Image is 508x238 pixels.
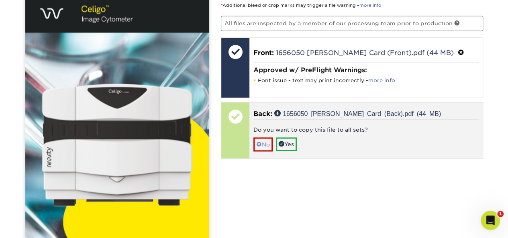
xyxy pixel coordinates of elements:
[274,110,441,116] a: 1656050 [PERSON_NAME] Card (Back).pdf (44 MB)
[253,110,272,118] span: Back:
[253,77,479,84] li: Font issue - text may print incorrectly -
[253,66,479,74] h4: Approved w/ PreFlight Warnings:
[359,3,381,8] a: more info
[276,137,297,151] a: Yes
[276,49,454,57] a: 1656050 [PERSON_NAME] Card (Front).pdf (44 MB)
[253,126,479,137] div: Do you want to copy this file to all sets?
[368,77,395,83] a: more info
[221,16,483,31] p: All files are inspected by a member of our processing team prior to production.
[221,3,381,8] small: *Additional bleed or crop marks may trigger a file warning –
[253,137,273,151] a: No
[497,211,504,217] span: 1
[253,49,274,57] span: Front:
[481,211,500,230] iframe: Intercom live chat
